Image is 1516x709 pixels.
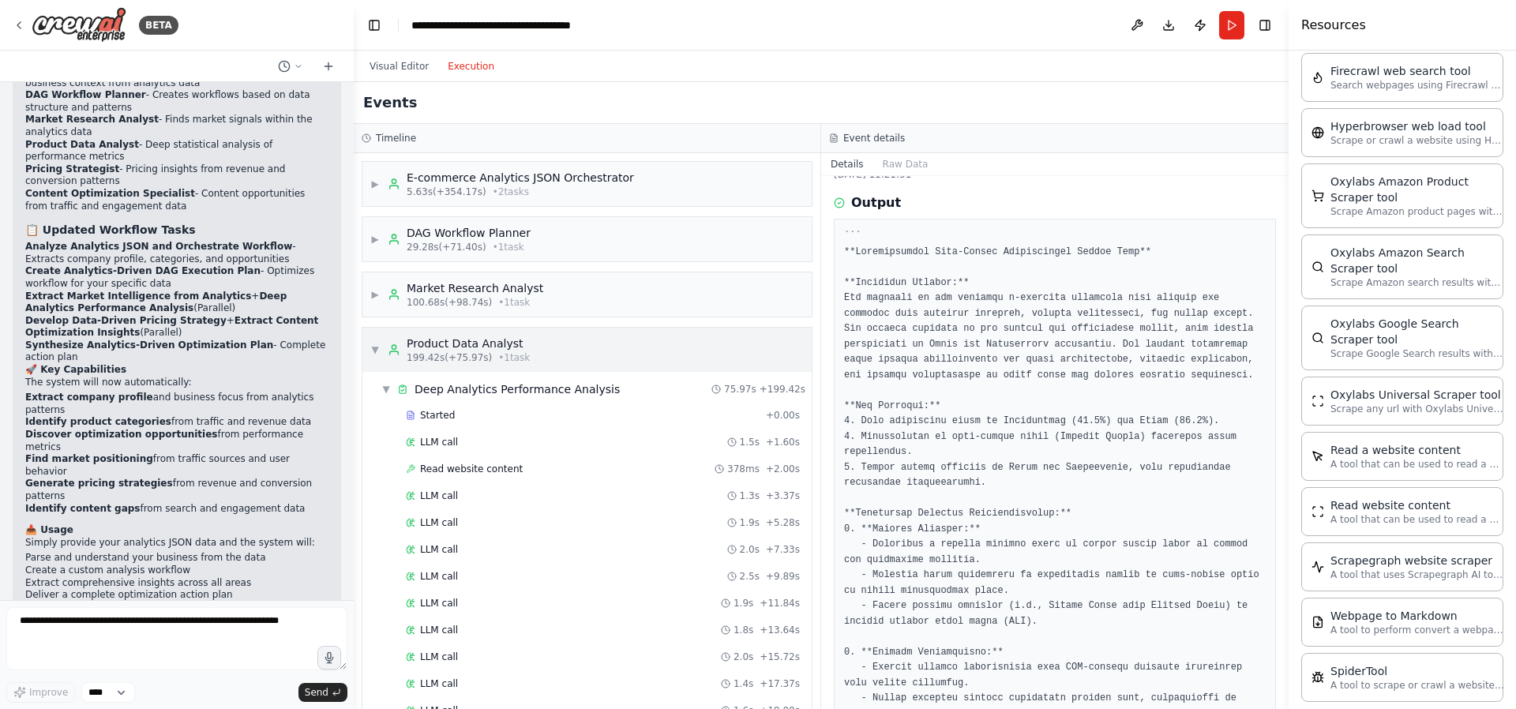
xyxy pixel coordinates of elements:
span: • 2 task s [493,186,529,198]
span: LLM call [420,490,458,502]
span: 75.97s [724,383,756,396]
div: Scrapegraph website scraper [1330,553,1504,568]
div: Oxylabs Universal Scraper tool [1330,387,1504,403]
p: Scrape Amazon product pages with Oxylabs Amazon Product Scraper [1330,205,1504,218]
span: • 1 task [498,296,530,309]
span: Improve [29,686,68,699]
strong: Market Research Analyst [25,114,159,125]
p: A tool to scrape or crawl a website and return LLM-ready content. [1330,679,1504,692]
div: Webpage to Markdown [1330,608,1504,624]
div: Oxylabs Amazon Search Scraper tool [1330,245,1504,276]
span: + 17.37s [760,677,800,690]
img: OxylabsUniversalScraperTool [1311,395,1324,407]
span: 2.5s [740,570,760,583]
span: LLM call [420,543,458,556]
img: Logo [32,7,126,43]
li: + (Parallel) [25,315,328,339]
strong: Create Analytics-Driven DAG Execution Plan [25,265,261,276]
button: Switch to previous chat [272,57,310,76]
span: LLM call [420,651,458,663]
img: ScrapegraphScrapeTool [1311,561,1324,573]
span: 1.9s [740,516,760,529]
li: - Pricing insights from revenue and conversion patterns [25,163,328,188]
h3: Timeline [376,132,416,144]
li: Create a custom analysis workflow [25,565,328,577]
strong: Extract Market Intelligence from Analytics [25,291,251,302]
span: + 199.42s [760,383,805,396]
span: + 15.72s [760,651,800,663]
li: + (Parallel) [25,291,328,315]
span: 2.0s [740,543,760,556]
li: from performance metrics [25,429,328,453]
span: 199.42s (+75.97s) [407,351,492,364]
li: - Deep statistical analysis of performance metrics [25,139,328,163]
strong: DAG Workflow Planner [25,89,146,100]
strong: 📋 Updated Workflow Tasks [25,223,196,236]
span: LLM call [420,624,458,636]
li: - Finds market signals within the analytics data [25,114,328,138]
button: Hide right sidebar [1254,14,1276,36]
p: Search webpages using Firecrawl and return the results [1330,79,1504,92]
span: ▼ [381,383,391,396]
strong: Identify product categories [25,416,171,427]
span: 2.0s [734,651,753,663]
button: Hide left sidebar [363,14,385,36]
p: Simply provide your analytics JSON data and the system will: [25,537,328,550]
p: A tool to perform convert a webpage to markdown to make it easier for LLMs to understand [1330,624,1504,636]
span: Send [305,686,328,699]
button: Improve [6,682,75,703]
span: 29.28s (+71.40s) [407,241,486,253]
h2: Events [363,92,417,114]
button: Details [821,153,873,175]
li: and business focus from analytics patterns [25,392,328,416]
span: ▼ [370,343,380,356]
div: Deep Analytics Performance Analysis [415,381,620,397]
span: Started [420,409,455,422]
img: OxylabsGoogleSearchScraperTool [1311,332,1324,344]
div: Read a website content [1330,442,1504,458]
div: Read website content [1330,497,1504,513]
span: LLM call [420,677,458,690]
button: Send [298,683,347,702]
div: Market Research Analyst [407,280,543,296]
p: A tool that uses Scrapegraph AI to intelligently scrape website content. [1330,568,1504,581]
div: Hyperbrowser web load tool [1330,118,1504,134]
span: 1.9s [734,597,753,610]
strong: 📥 Usage [25,524,73,535]
img: OxylabsAmazonProductScraperTool [1311,189,1324,202]
span: 1.5s [740,436,760,448]
li: Deliver a complete optimization action plan [25,589,328,602]
strong: Synthesize Analytics-Driven Optimization Plan [25,339,273,351]
span: • 1 task [493,241,524,253]
span: LLM call [420,570,458,583]
li: - Extracts company profile, categories, and opportunities [25,241,328,265]
p: Scrape Amazon search results with Oxylabs Amazon Search Scraper [1330,276,1504,289]
span: ▶ [370,233,380,246]
div: Product Data Analyst [407,336,530,351]
strong: Find market positioning [25,453,153,464]
strong: Pricing Strategist [25,163,119,174]
span: + 9.89s [766,570,800,583]
p: A tool that can be used to read a website content. [1330,513,1504,526]
span: 100.68s (+98.74s) [407,296,492,309]
div: Oxylabs Google Search Scraper tool [1330,316,1504,347]
li: from revenue and conversion patterns [25,478,328,502]
li: - Complete action plan [25,339,328,364]
span: + 3.37s [766,490,800,502]
strong: Content Optimization Specialist [25,188,195,199]
h3: Event details [843,132,905,144]
li: from traffic and revenue data [25,416,328,429]
button: Start a new chat [316,57,341,76]
span: + 1.60s [766,436,800,448]
img: OxylabsAmazonSearchScraperTool [1311,261,1324,273]
img: SpiderTool [1311,671,1324,684]
strong: Extract company profile [25,392,153,403]
p: The system will now automatically: [25,377,328,389]
span: 1.4s [734,677,753,690]
button: Raw Data [873,153,938,175]
p: Scrape Google Search results with Oxylabs Google Search Scraper [1330,347,1504,360]
li: Extract comprehensive insights across all areas [25,577,328,590]
strong: Develop Data-Driven Pricing Strategy [25,315,227,326]
div: Oxylabs Amazon Product Scraper tool [1330,174,1504,205]
strong: Extract Content Optimization Insights [25,315,318,339]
